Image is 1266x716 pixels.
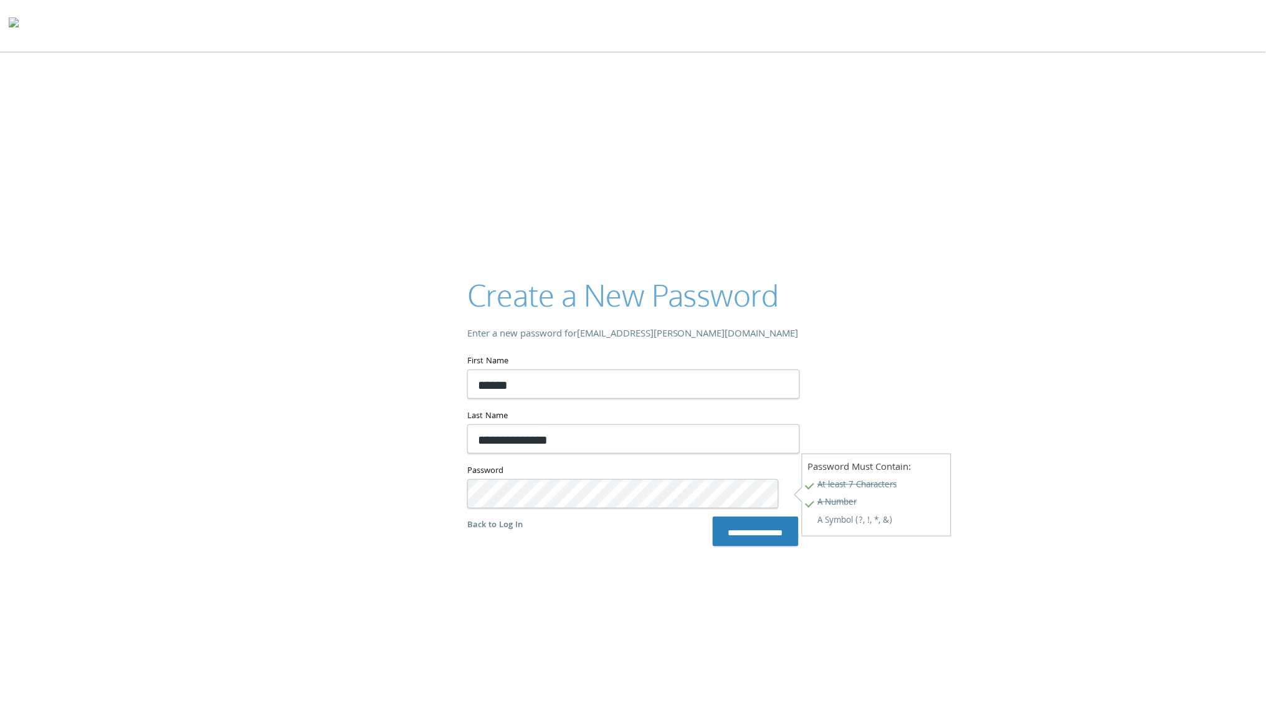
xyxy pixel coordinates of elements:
div: Enter a new password for [EMAIL_ADDRESS][PERSON_NAME][DOMAIN_NAME] [467,326,799,344]
span: A Symbol (?, !, *, &) [807,513,946,531]
label: Password [467,464,799,479]
span: A Number [807,495,946,513]
a: Back to Log In [467,518,523,532]
label: First Name [467,354,799,370]
h2: Create a New Password [467,274,799,316]
img: todyl-logo-dark.svg [9,13,19,38]
span: At least 7 Characters [807,477,946,495]
label: Last Name [467,409,799,424]
div: Password Must Contain: [802,454,951,537]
